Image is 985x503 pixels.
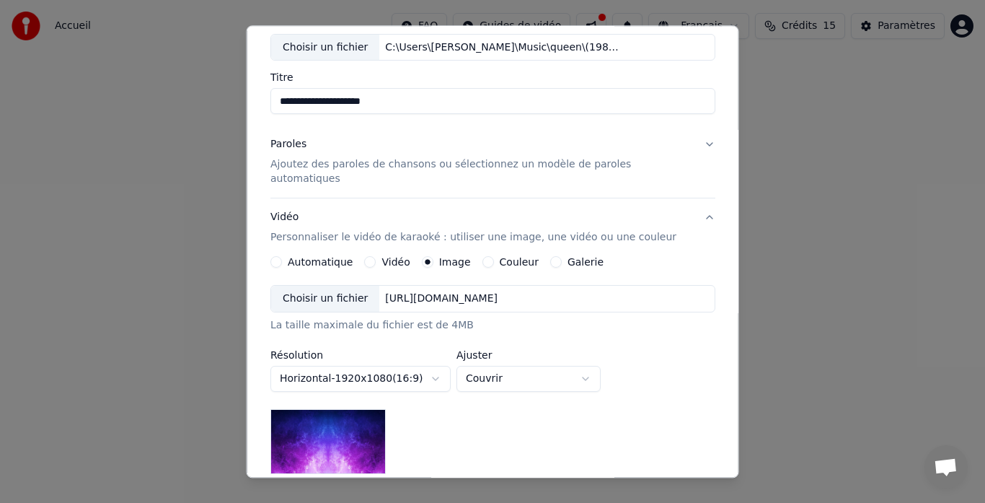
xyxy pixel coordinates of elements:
[379,292,503,307] div: [URL][DOMAIN_NAME]
[270,351,451,361] label: Résolution
[270,138,306,152] div: Paroles
[270,126,715,198] button: ParolesAjoutez des paroles de chansons ou sélectionnez un modèle de paroles automatiques
[379,40,624,55] div: C:\Users\[PERSON_NAME]\Music\queen\(1981) Greatest Hits I\07 - Don't Stop Me Now.mp3
[567,258,603,268] label: Galerie
[271,287,379,312] div: Choisir un fichier
[270,211,676,245] div: Vidéo
[270,231,676,245] p: Personnaliser le vidéo de karaoké : utiliser une image, une vidéo ou une couleur
[438,258,470,268] label: Image
[381,258,410,268] label: Vidéo
[456,351,601,361] label: Ajuster
[270,319,715,333] div: La taille maximale du fichier est de 4MB
[271,35,379,61] div: Choisir un fichier
[288,258,353,268] label: Automatique
[499,258,538,268] label: Couleur
[270,73,715,83] label: Titre
[270,199,715,257] button: VidéoPersonnaliser le vidéo de karaoké : utiliser une image, une vidéo ou une couleur
[270,158,692,187] p: Ajoutez des paroles de chansons ou sélectionnez un modèle de paroles automatiques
